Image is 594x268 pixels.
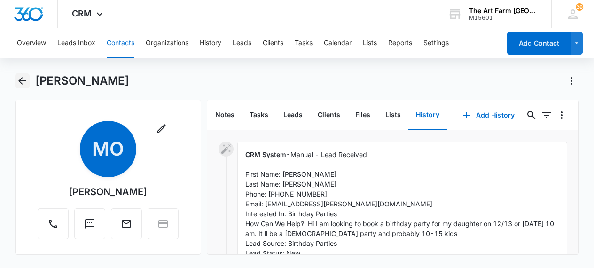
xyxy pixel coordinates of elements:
[38,208,69,239] button: Call
[576,3,583,11] span: 26
[469,15,538,21] div: account id
[233,28,251,58] button: Leads
[378,101,408,130] button: Lists
[200,28,221,58] button: History
[453,104,524,126] button: Add History
[507,32,571,55] button: Add Contact
[107,28,134,58] button: Contacts
[408,101,447,130] button: History
[310,101,348,130] button: Clients
[208,101,242,130] button: Notes
[576,3,583,11] div: notifications count
[276,101,310,130] button: Leads
[245,150,286,158] span: CRM System
[72,8,92,18] span: CRM
[74,208,105,239] button: Text
[539,108,554,123] button: Filters
[348,101,378,130] button: Files
[324,28,352,58] button: Calendar
[388,28,412,58] button: Reports
[524,108,539,123] button: Search...
[295,28,313,58] button: Tasks
[363,28,377,58] button: Lists
[15,73,30,88] button: Back
[80,121,136,177] span: MO
[111,223,142,231] a: Email
[146,28,188,58] button: Organizations
[469,7,538,15] div: account name
[111,208,142,239] button: Email
[57,28,95,58] button: Leads Inbox
[564,73,579,88] button: Actions
[74,223,105,231] a: Text
[554,108,569,123] button: Overflow Menu
[17,28,46,58] button: Overview
[242,101,276,130] button: Tasks
[69,185,147,199] div: [PERSON_NAME]
[35,74,129,88] h1: [PERSON_NAME]
[38,223,69,231] a: Call
[423,28,449,58] button: Settings
[263,28,283,58] button: Clients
